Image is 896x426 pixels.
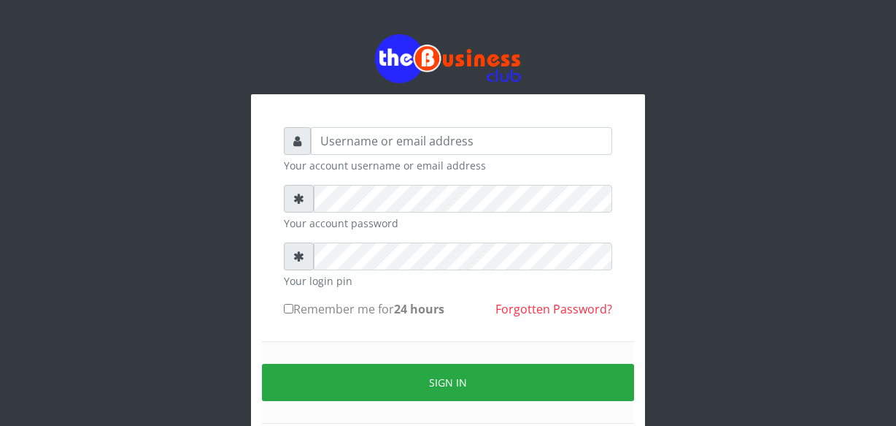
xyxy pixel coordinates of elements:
[495,301,612,317] a: Forgotten Password?
[311,127,612,155] input: Username or email address
[284,216,612,231] small: Your account password
[284,158,612,173] small: Your account username or email address
[394,301,444,317] b: 24 hours
[284,273,612,289] small: Your login pin
[284,300,444,318] label: Remember me for
[284,304,293,313] input: Remember me for24 hours
[262,364,634,401] button: Sign in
